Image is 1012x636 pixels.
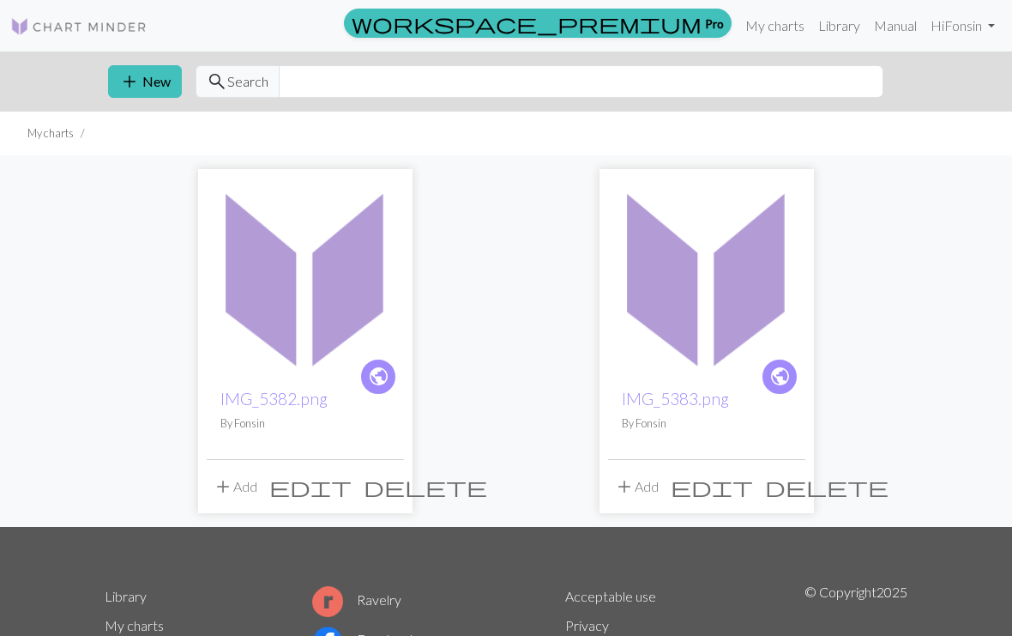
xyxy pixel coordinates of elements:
[359,358,397,396] a: public
[220,415,390,432] p: By Fonsin
[924,9,1002,43] a: HiFonsin
[263,470,358,503] button: Edit
[769,360,791,394] i: public
[867,9,924,43] a: Manual
[368,360,389,394] i: public
[368,363,389,390] span: public
[565,588,656,604] a: Acceptable use
[105,588,147,604] a: Library
[352,11,702,35] span: workspace_premium
[769,363,791,390] span: public
[565,617,609,633] a: Privacy
[27,125,74,142] li: My charts
[759,470,895,503] button: Delete
[608,178,805,375] img: Logo JEFFERSON BONES.png
[608,266,805,282] a: Logo JEFFERSON BONES.png
[622,415,792,432] p: By Fonsin
[608,470,665,503] button: Add
[364,475,487,499] span: delete
[811,9,867,43] a: Library
[119,70,140,94] span: add
[108,65,182,98] button: New
[220,389,328,409] a: IMG_5382.png
[622,389,729,409] a: IMG_5383.png
[765,475,889,499] span: delete
[105,617,164,633] a: My charts
[358,470,493,503] button: Delete
[207,70,227,94] span: search
[312,591,401,608] a: Ravelry
[344,9,732,38] a: Pro
[227,71,268,92] span: Search
[10,16,148,37] img: Logo
[761,358,798,396] a: public
[213,475,233,499] span: add
[665,470,759,503] button: Edit
[207,470,263,503] button: Add
[269,475,352,499] span: edit
[671,476,753,497] i: Edit
[269,476,352,497] i: Edit
[312,586,343,617] img: Ravelry logo
[207,266,404,282] a: Logo bones.png
[614,475,635,499] span: add
[207,178,404,375] img: Logo bones.png
[738,9,811,43] a: My charts
[671,475,753,499] span: edit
